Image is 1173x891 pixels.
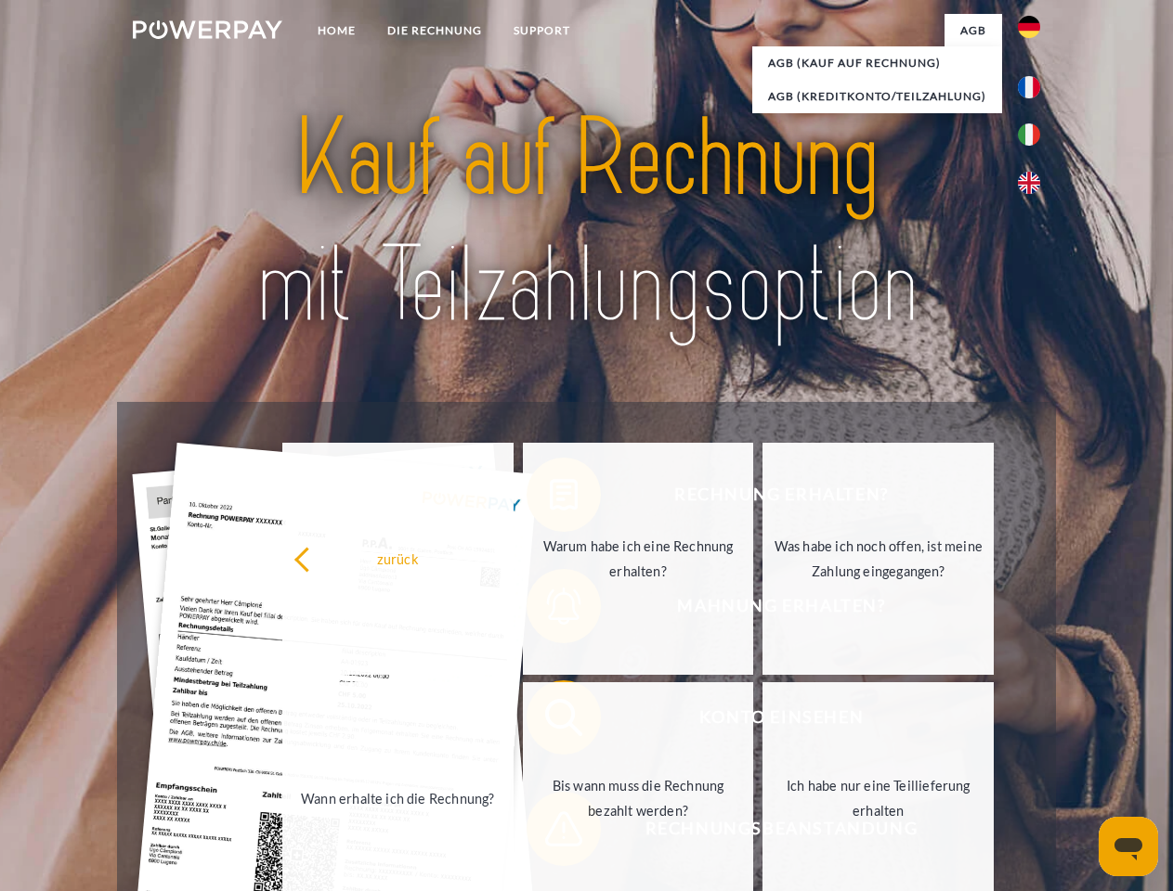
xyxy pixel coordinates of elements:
a: Was habe ich noch offen, ist meine Zahlung eingegangen? [762,443,994,675]
a: AGB (Kauf auf Rechnung) [752,46,1002,80]
div: Bis wann muss die Rechnung bezahlt werden? [534,773,743,823]
div: Wann erhalte ich die Rechnung? [293,785,502,810]
div: Warum habe ich eine Rechnung erhalten? [534,534,743,584]
img: en [1018,172,1040,194]
div: Was habe ich noch offen, ist meine Zahlung eingegangen? [774,534,983,584]
img: de [1018,16,1040,38]
a: DIE RECHNUNG [371,14,498,47]
img: title-powerpay_de.svg [177,89,996,355]
a: agb [945,14,1002,47]
a: Home [302,14,371,47]
img: fr [1018,76,1040,98]
div: zurück [293,546,502,571]
img: logo-powerpay-white.svg [133,20,282,39]
img: it [1018,123,1040,146]
a: SUPPORT [498,14,586,47]
iframe: Schaltfläche zum Öffnen des Messaging-Fensters [1099,817,1158,876]
a: AGB (Kreditkonto/Teilzahlung) [752,80,1002,113]
div: Ich habe nur eine Teillieferung erhalten [774,773,983,823]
